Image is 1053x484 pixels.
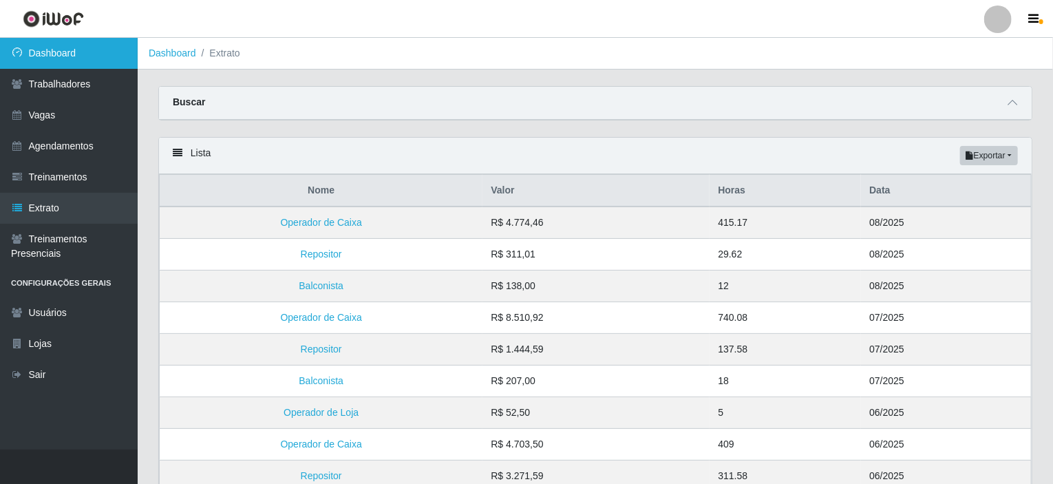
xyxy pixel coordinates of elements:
[284,407,359,418] a: Operador de Loja
[281,312,362,323] a: Operador de Caixa
[196,46,240,61] li: Extrato
[159,138,1032,174] div: Lista
[861,207,1031,239] td: 08/2025
[861,366,1031,397] td: 07/2025
[710,302,861,334] td: 740.08
[861,429,1031,461] td: 06/2025
[710,397,861,429] td: 5
[861,397,1031,429] td: 06/2025
[281,439,362,450] a: Operador de Caixa
[160,175,483,207] th: Nome
[861,239,1031,271] td: 08/2025
[482,334,710,366] td: R$ 1.444,59
[710,429,861,461] td: 409
[710,239,861,271] td: 29.62
[710,334,861,366] td: 137.58
[482,239,710,271] td: R$ 311,01
[482,175,710,207] th: Valor
[482,366,710,397] td: R$ 207,00
[861,302,1031,334] td: 07/2025
[138,38,1053,70] nav: breadcrumb
[281,217,362,228] a: Operador de Caixa
[710,271,861,302] td: 12
[301,344,342,355] a: Repositor
[299,280,343,291] a: Balconista
[861,334,1031,366] td: 07/2025
[482,302,710,334] td: R$ 8.510,92
[23,10,84,28] img: CoreUI Logo
[482,271,710,302] td: R$ 138,00
[710,366,861,397] td: 18
[173,96,205,107] strong: Buscar
[710,207,861,239] td: 415.17
[301,470,342,481] a: Repositor
[861,271,1031,302] td: 08/2025
[482,429,710,461] td: R$ 4.703,50
[861,175,1031,207] th: Data
[482,397,710,429] td: R$ 52,50
[149,48,196,59] a: Dashboard
[960,146,1018,165] button: Exportar
[301,249,342,260] a: Repositor
[710,175,861,207] th: Horas
[299,375,343,386] a: Balconista
[482,207,710,239] td: R$ 4.774,46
